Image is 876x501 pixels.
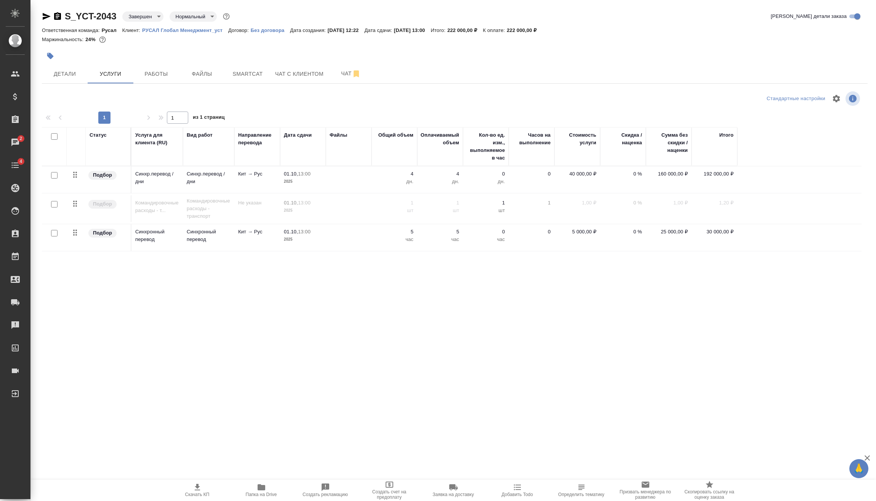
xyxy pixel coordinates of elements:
[284,178,322,185] p: 2025
[512,131,551,147] div: Часов на выполнение
[42,27,102,33] p: Ответственная команда:
[483,27,507,33] p: К оплате:
[92,69,129,79] span: Услуги
[421,199,459,207] p: 1
[375,199,413,207] p: 1
[187,131,213,139] div: Вид работ
[604,199,642,207] p: 0 %
[604,228,642,236] p: 0 %
[849,459,868,478] button: 🙏
[421,170,459,178] p: 4
[228,27,251,33] p: Договор:
[509,166,554,193] td: 0
[238,170,276,178] p: Кит → Рус
[421,131,459,147] div: Оплачиваемый объем
[467,131,505,162] div: Кол-во ед. изм., выполняемое в час
[135,170,179,185] p: Синхр.перевод /дни
[42,12,51,21] button: Скопировать ссылку для ЯМессенджера
[42,48,59,64] button: Добавить тэг
[558,131,596,147] div: Стоимость услуги
[375,207,413,214] p: шт
[558,170,596,178] p: 40 000,00 ₽
[650,199,688,207] p: 1,00 ₽
[467,199,505,207] p: 1
[187,228,231,243] p: Синхронный перевод
[467,170,505,178] p: 0
[187,197,231,220] p: Командировочные расходы - транспорт
[467,236,505,243] p: час
[467,207,505,214] p: шт
[46,69,83,79] span: Детали
[394,27,431,33] p: [DATE] 13:00
[173,13,208,20] button: Нормальный
[284,131,312,139] div: Дата сдачи
[93,171,112,179] p: Подбор
[558,199,596,207] p: 1,00 ₽
[221,11,231,21] button: Доп статусы указывают на важность/срочность заказа
[846,91,862,106] span: Посмотреть информацию
[187,170,231,185] p: Синхр.перевод /дни
[378,131,413,139] div: Общий объем
[333,69,369,78] span: Чат
[98,35,107,45] button: 139723.50 RUB;
[431,27,447,33] p: Итого:
[604,131,642,147] div: Скидка / наценка
[229,69,266,79] span: Smartcat
[604,170,642,178] p: 0 %
[375,228,413,236] p: 5
[135,131,179,147] div: Услуга для клиента (RU)
[650,170,688,178] p: 160 000,00 ₽
[650,228,688,236] p: 25 000,00 ₽
[558,228,596,236] p: 5 000,00 ₽
[284,236,322,243] p: 2025
[184,69,220,79] span: Файлы
[90,131,107,139] div: Статус
[509,224,554,251] td: 0
[507,27,542,33] p: 222 000,00 ₽
[284,200,298,206] p: 01.10,
[42,37,85,42] p: Маржинальность:
[650,131,688,154] div: Сумма без скидки / наценки
[827,89,846,108] span: Настроить таблицу
[2,156,29,175] a: 4
[771,13,847,20] span: [PERSON_NAME] детали заказа
[85,37,97,42] p: 24%
[421,207,459,214] p: шт
[298,200,311,206] p: 13:00
[93,229,112,237] p: Подбор
[102,27,122,33] p: Русал
[65,11,116,21] a: S_YCT-2043
[284,207,322,214] p: 2025
[695,170,733,178] p: 192 000,00 ₽
[421,178,459,185] p: дн.
[135,228,179,243] p: Синхронный перевод
[284,229,298,235] p: 01.10,
[2,133,29,152] a: 2
[421,236,459,243] p: час
[138,69,175,79] span: Работы
[447,27,483,33] p: 222 000,00 ₽
[330,131,347,139] div: Файлы
[284,171,298,177] p: 01.10,
[328,27,365,33] p: [DATE] 12:22
[695,228,733,236] p: 30 000,00 ₽
[695,199,733,207] p: 1,20 ₽
[719,131,733,139] div: Итого
[352,69,361,78] svg: Отписаться
[170,11,217,22] div: Завершен
[375,178,413,185] p: дн.
[852,461,865,477] span: 🙏
[375,170,413,178] p: 4
[251,27,290,33] a: Без договора
[15,158,27,165] span: 4
[364,27,394,33] p: Дата сдачи:
[238,131,276,147] div: Направление перевода
[126,13,154,20] button: Завершен
[238,199,276,207] p: Не указан
[93,200,112,208] p: Подбор
[375,236,413,243] p: час
[142,27,228,33] a: РУСАЛ Глобал Менеджмент_уст
[275,69,323,79] span: Чат с клиентом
